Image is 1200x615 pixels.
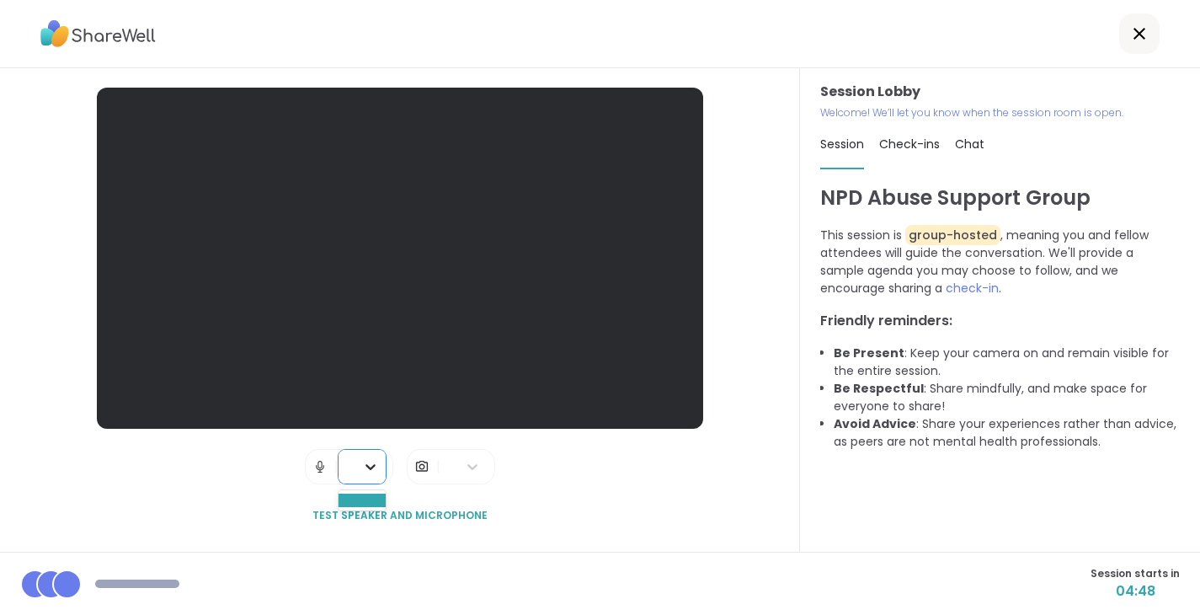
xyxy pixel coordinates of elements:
[306,498,494,533] button: Test speaker and microphone
[820,311,1180,331] h3: Friendly reminders:
[834,345,904,361] b: Be Present
[820,227,1180,297] p: This session is , meaning you and fellow attendees will guide the conversation. We'll provide a s...
[820,136,864,152] span: Session
[820,183,1180,213] h1: NPD Abuse Support Group
[312,450,328,484] img: Microphone
[879,136,940,152] span: Check-ins
[834,345,1180,380] li: : Keep your camera on and remain visible for the entire session.
[946,280,999,297] span: check-in
[40,14,156,53] img: ShareWell Logo
[834,380,1180,415] li: : Share mindfully, and make space for everyone to share!
[834,415,916,432] b: Avoid Advice
[414,450,429,484] img: Camera
[820,105,1180,120] p: Welcome! We’ll let you know when the session room is open.
[955,136,984,152] span: Chat
[905,225,1000,245] span: group-hosted
[820,82,1180,102] h3: Session Lobby
[834,380,924,397] b: Be Respectful
[334,450,339,484] span: |
[1091,581,1180,602] span: 04:48
[1091,566,1180,581] span: Session starts in
[436,450,440,484] span: |
[312,508,488,523] span: Test speaker and microphone
[834,415,1180,451] li: : Share your experiences rather than advice, as peers are not mental health professionals.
